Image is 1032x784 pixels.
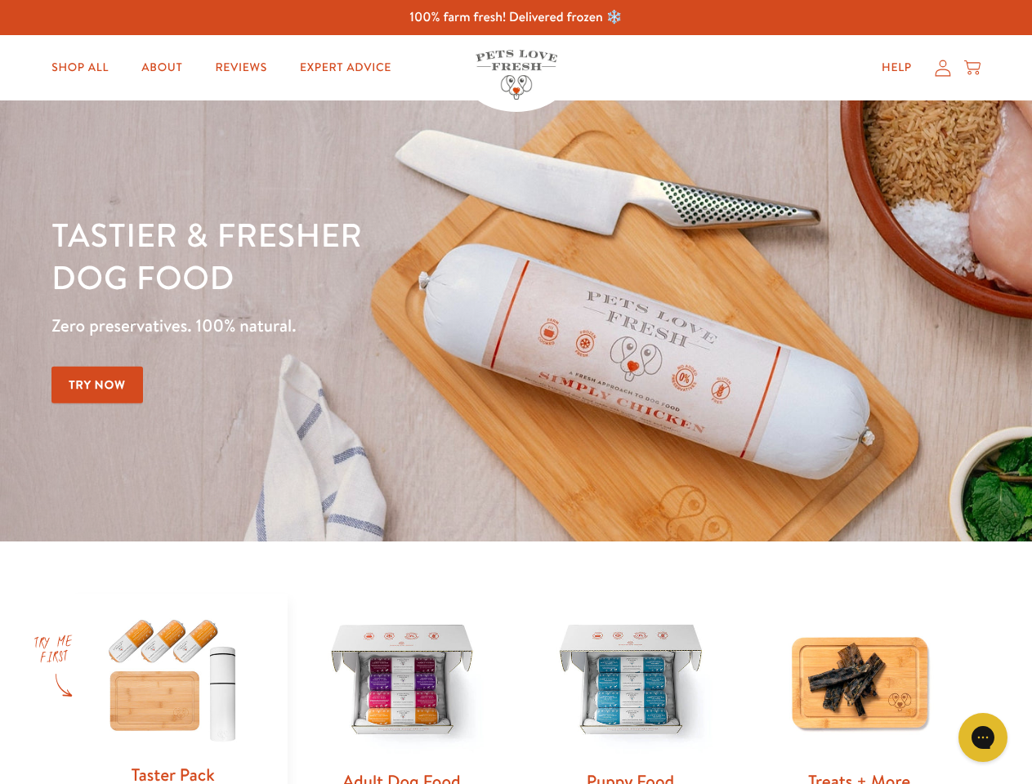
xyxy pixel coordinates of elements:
[128,51,195,84] a: About
[869,51,925,84] a: Help
[38,51,122,84] a: Shop All
[51,311,671,341] p: Zero preservatives. 100% natural.
[476,50,557,100] img: Pets Love Fresh
[287,51,404,84] a: Expert Advice
[51,367,143,403] a: Try Now
[950,707,1016,768] iframe: Gorgias live chat messenger
[51,213,671,298] h1: Tastier & fresher dog food
[202,51,279,84] a: Reviews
